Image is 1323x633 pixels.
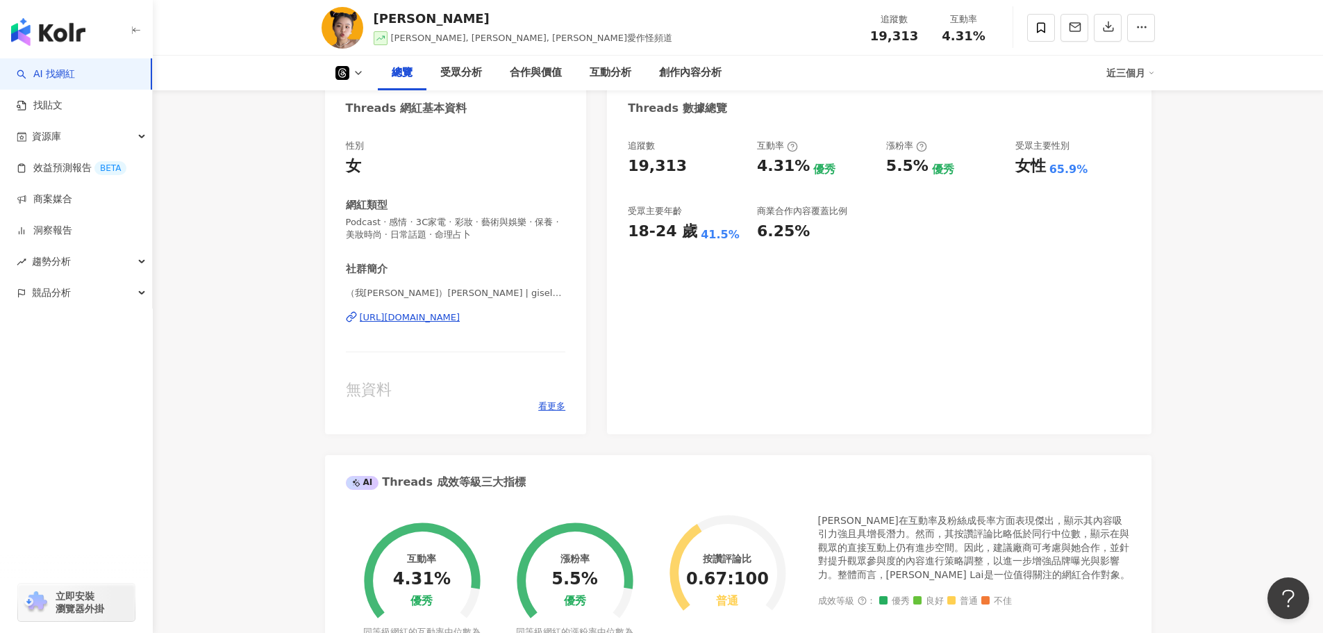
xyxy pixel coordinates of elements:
[628,156,687,177] div: 19,313
[716,595,738,608] div: 普通
[346,476,379,490] div: AI
[590,65,631,81] div: 互動分析
[757,140,798,152] div: 互動率
[932,162,954,177] div: 優秀
[1015,156,1046,177] div: 女性
[701,227,740,242] div: 41.5%
[757,156,810,177] div: 4.31%
[17,67,75,81] a: searchAI 找網紅
[818,596,1131,607] div: 成效等級 ：
[1106,62,1155,84] div: 近三個月
[322,7,363,49] img: KOL Avatar
[538,400,565,413] span: 看更多
[886,140,927,152] div: 漲粉率
[346,216,566,241] span: Podcast · 感情 · 3C家電 · 彩妝 · 藝術與娛樂 · 保養 · 美妝時尚 · 日常話題 · 命理占卜
[17,161,126,175] a: 效益預測報告BETA
[346,379,566,401] div: 無資料
[938,13,990,26] div: 互動率
[628,221,697,242] div: 18-24 歲
[391,33,673,43] span: [PERSON_NAME], [PERSON_NAME], [PERSON_NAME]愛作怪頻道
[17,99,63,113] a: 找貼文
[686,570,769,589] div: 0.67:100
[346,101,467,116] div: Threads 網紅基本資料
[346,198,388,213] div: 網紅類型
[560,553,590,564] div: 漲粉率
[440,65,482,81] div: 受眾分析
[32,121,61,152] span: 資源庫
[947,596,978,607] span: 普通
[564,595,586,608] div: 優秀
[659,65,722,81] div: 創作內容分析
[11,18,85,46] img: logo
[1015,140,1070,152] div: 受眾主要性別
[942,29,985,43] span: 4.31%
[346,287,566,299] span: （我[PERSON_NAME]）[PERSON_NAME] | giseleeel
[757,205,847,217] div: 商業合作內容覆蓋比例
[870,28,918,43] span: 19,313
[1267,577,1309,619] iframe: Help Scout Beacon - Open
[407,553,436,564] div: 互動率
[868,13,921,26] div: 追蹤數
[17,192,72,206] a: 商案媒合
[1049,162,1088,177] div: 65.9%
[879,596,910,607] span: 優秀
[628,101,726,116] div: Threads 數據總覽
[886,156,929,177] div: 5.5%
[346,156,361,177] div: 女
[32,277,71,309] span: 競品分析
[392,65,413,81] div: 總覽
[374,10,673,27] div: [PERSON_NAME]
[17,257,26,267] span: rise
[346,140,364,152] div: 性別
[346,311,566,324] a: [URL][DOMAIN_NAME]
[18,584,135,621] a: chrome extension立即安裝 瀏覽器外掛
[628,140,655,152] div: 追蹤數
[56,590,104,615] span: 立即安裝 瀏覽器外掛
[913,596,944,607] span: 良好
[510,65,562,81] div: 合作與價值
[410,595,433,608] div: 優秀
[393,570,451,589] div: 4.31%
[757,221,810,242] div: 6.25%
[703,553,751,564] div: 按讚評論比
[628,205,682,217] div: 受眾主要年齡
[981,596,1012,607] span: 不佳
[32,246,71,277] span: 趨勢分析
[346,262,388,277] div: 社群簡介
[17,224,72,238] a: 洞察報告
[813,162,835,177] div: 優秀
[818,514,1131,582] div: [PERSON_NAME]在互動率及粉絲成長率方面表現傑出，顯示其內容吸引力強且具增長潛力。然而，其按讚評論比略低於同行中位數，顯示在與觀眾的直接互動上仍有進步空間。因此，建議廠商可考慮與她合作...
[360,311,460,324] div: [URL][DOMAIN_NAME]
[22,591,49,614] img: chrome extension
[551,570,598,589] div: 5.5%
[346,475,526,490] div: Threads 成效等級三大指標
